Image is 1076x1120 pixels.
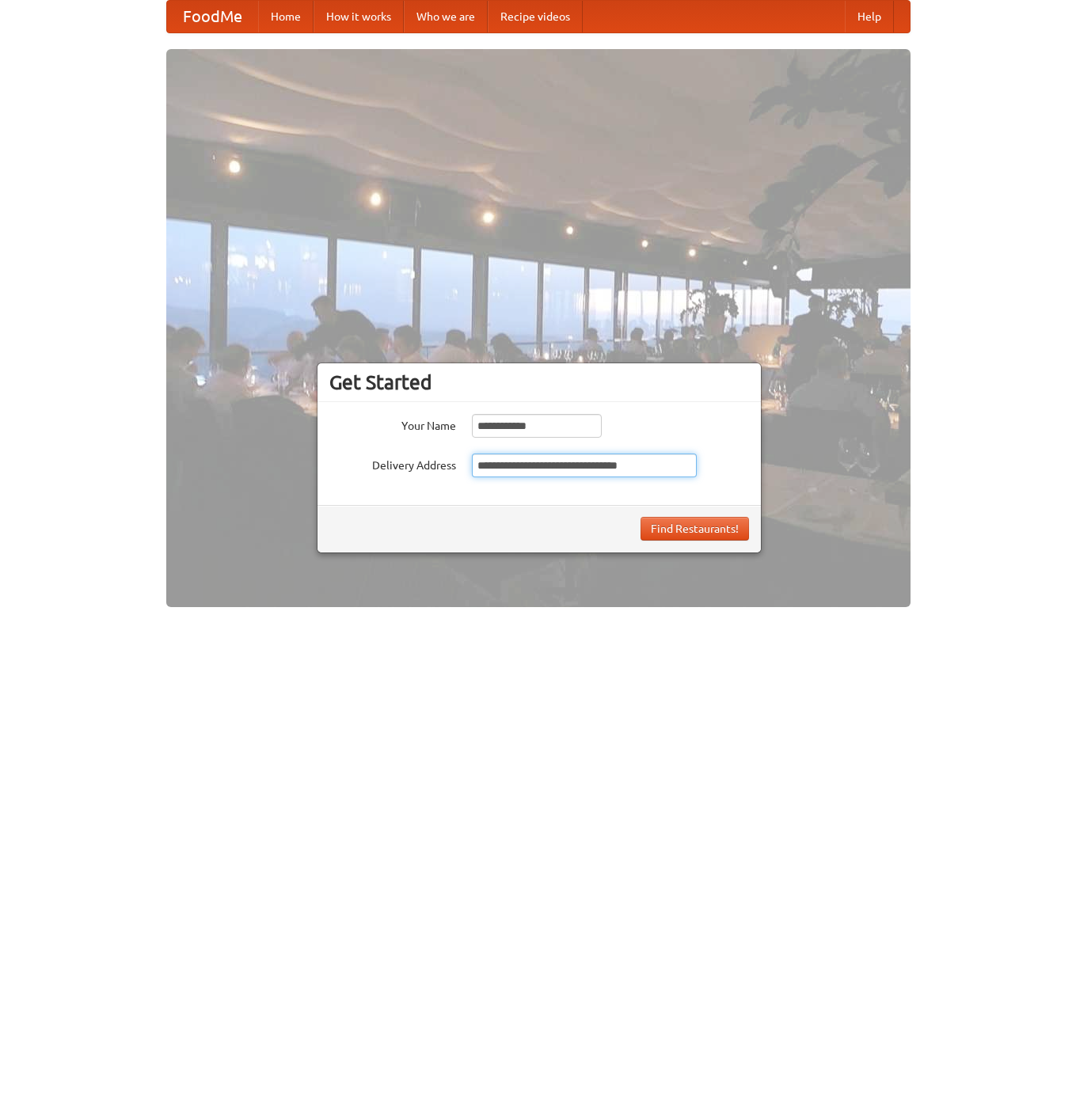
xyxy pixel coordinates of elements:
label: Your Name [329,414,456,434]
h3: Get Started [329,370,749,394]
label: Delivery Address [329,454,456,473]
a: Help [845,1,894,32]
a: How it works [314,1,404,32]
a: Recipe videos [488,1,583,32]
a: FoodMe [167,1,258,32]
a: Who we are [404,1,488,32]
a: Home [258,1,314,32]
button: Find Restaurants! [641,517,749,541]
